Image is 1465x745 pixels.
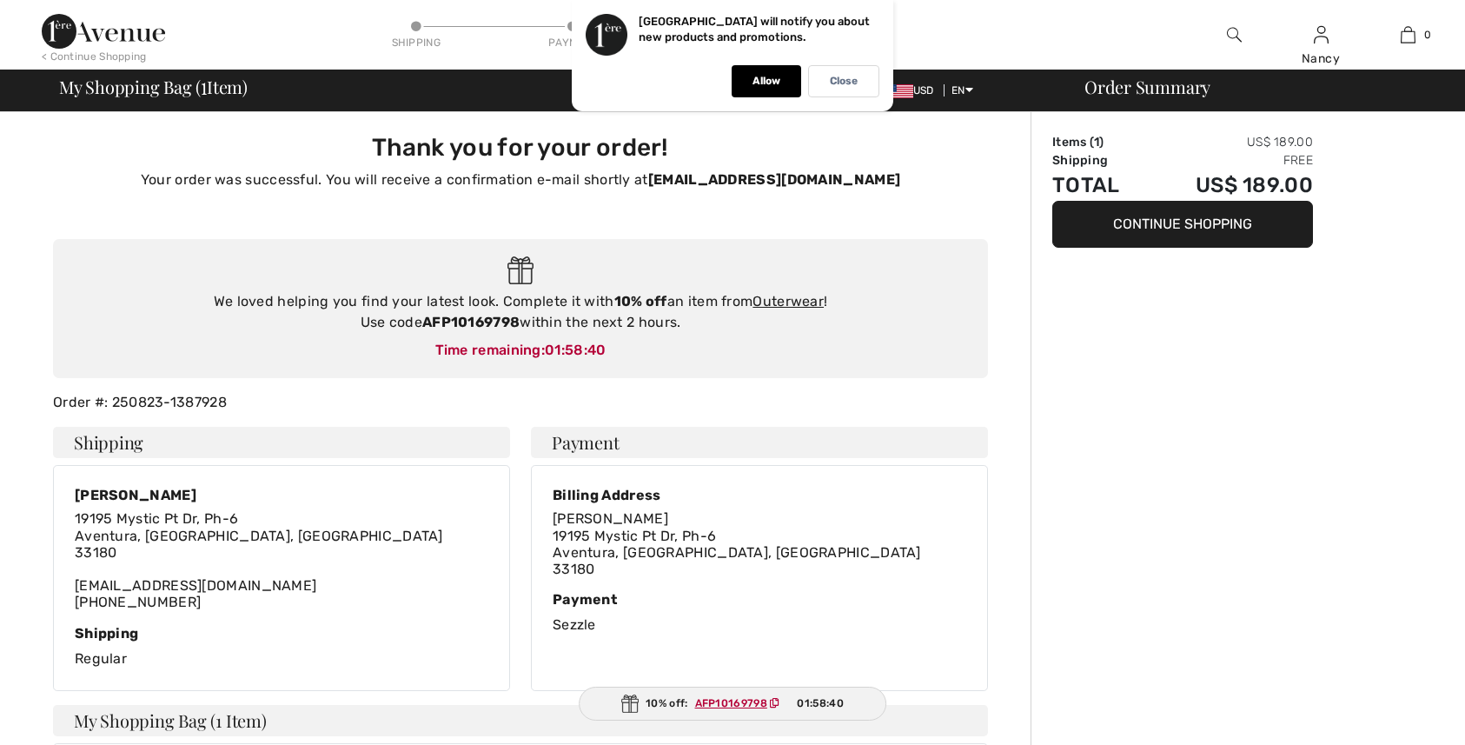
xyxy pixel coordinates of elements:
[42,14,165,49] img: 1ère Avenue
[75,487,443,503] div: [PERSON_NAME]
[75,510,443,610] div: [EMAIL_ADDRESS][DOMAIN_NAME] [PHONE_NUMBER]
[951,84,973,96] span: EN
[53,705,988,736] h4: My Shopping Bag (1 Item)
[531,427,988,458] h4: Payment
[553,510,668,527] span: [PERSON_NAME]
[1052,151,1147,170] td: Shipping
[797,695,843,711] span: 01:58:40
[830,75,858,88] p: Close
[201,74,207,96] span: 1
[1147,133,1313,151] td: US$ 189.00
[1401,24,1415,45] img: My Bag
[42,49,147,64] div: < Continue Shopping
[1064,78,1455,96] div: Order Summary
[553,591,966,635] div: Sezzle
[885,84,913,98] img: US Dollar
[648,171,900,188] strong: [EMAIL_ADDRESS][DOMAIN_NAME]
[1424,27,1431,43] span: 0
[1094,135,1099,150] span: 1
[1314,24,1329,45] img: My Info
[547,35,600,50] div: Payment
[885,84,941,96] span: USD
[422,314,520,330] strong: AFP10169798
[1147,170,1313,201] td: US$ 189.00
[752,293,824,309] a: Outerwear
[545,342,606,358] span: 01:58:40
[1052,170,1147,201] td: Total
[621,695,639,713] img: Gift.svg
[1365,24,1450,45] a: 0
[614,293,667,309] strong: 10% off
[390,35,442,50] div: Shipping
[1314,26,1329,43] a: Sign In
[75,510,443,560] span: 19195 Mystic Pt Dr, Ph-6 Aventura, [GEOGRAPHIC_DATA], [GEOGRAPHIC_DATA] 33180
[63,170,978,190] p: Your order was successful. You will receive a confirmation e-mail shortly at
[1147,151,1313,170] td: Free
[75,625,488,669] div: Regular
[752,75,780,88] p: Allow
[1052,201,1313,248] button: Continue Shopping
[695,697,767,709] ins: AFP10169798
[53,427,510,458] h4: Shipping
[70,340,971,361] div: Time remaining:
[507,256,534,285] img: Gift.svg
[43,392,998,413] div: Order #: 250823-1387928
[579,687,886,721] div: 10% off:
[553,487,921,503] div: Billing Address
[1278,50,1363,68] div: Nancy
[63,133,978,163] h3: Thank you for your order!
[75,625,488,642] div: Shipping
[59,78,248,96] span: My Shopping Bag ( Item)
[1052,133,1147,151] td: Items ( )
[553,591,966,608] div: Payment
[639,15,870,43] p: [GEOGRAPHIC_DATA] will notify you about new products and promotions.
[70,291,971,333] div: We loved helping you find your latest look. Complete it with an item from ! Use code within the n...
[553,528,921,577] span: 19195 Mystic Pt Dr, Ph-6 Aventura, [GEOGRAPHIC_DATA], [GEOGRAPHIC_DATA] 33180
[1227,24,1242,45] img: search the website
